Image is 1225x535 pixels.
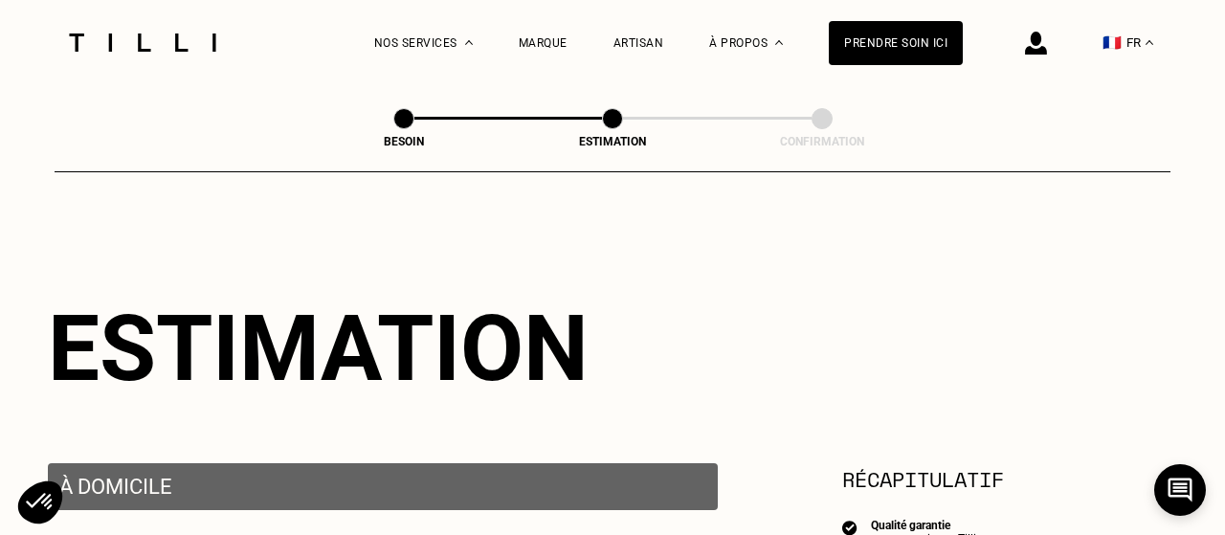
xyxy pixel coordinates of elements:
div: Qualité garantie [871,519,976,532]
img: Menu déroulant à propos [775,40,783,45]
div: Confirmation [726,135,918,148]
a: Marque [519,36,568,50]
img: Logo du service de couturière Tilli [62,33,223,52]
section: Récapitulatif [842,463,1177,495]
a: Prendre soin ici [829,21,963,65]
div: Estimation [48,295,1177,402]
a: Artisan [613,36,664,50]
div: Besoin [308,135,500,148]
img: menu déroulant [1146,40,1153,45]
img: icône connexion [1025,32,1047,55]
span: 🇫🇷 [1102,33,1122,52]
p: À domicile [59,475,706,499]
div: Estimation [517,135,708,148]
img: Menu déroulant [465,40,473,45]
